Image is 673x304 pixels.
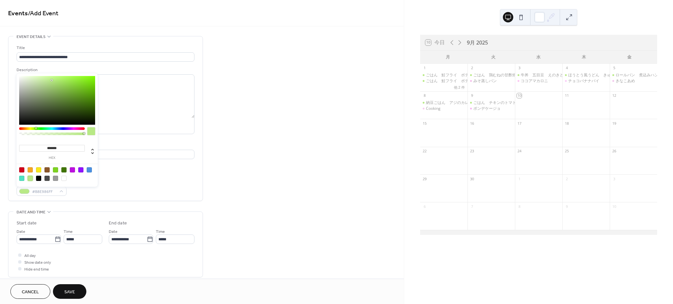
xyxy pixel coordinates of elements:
[469,176,474,181] div: 30
[467,39,488,46] div: 9月 2025
[517,121,522,126] div: 17
[19,176,24,181] div: #50E3C2
[422,176,427,181] div: 29
[44,167,50,172] div: #8B572A
[24,266,49,273] span: Hide end time
[70,167,75,172] div: #BD10E0
[469,204,474,209] div: 7
[467,72,515,78] div: ごはん 鶏むねの甘酢焼 かぼちゃとコーン和え 小松菜と豆腐の味噌汁 オレンジ
[451,84,467,90] button: 他 2 件
[515,72,562,78] div: 牛丼 五目豆 えのきとキャベツのみそ汁 梨
[473,106,501,111] div: ポンデケージョ
[426,78,539,84] div: ごはん 鮭フライ ポテトサラダ 青梗菜と卵のスープ りんご
[24,252,36,259] span: All day
[517,149,522,154] div: 24
[64,228,73,235] span: Time
[473,100,641,106] div: ごはん チキンのトマト煮込み 大根とツナのサラダ オクラと豆腐のスープ キウイフルーツ
[17,209,45,216] span: Date and time
[61,176,67,181] div: #FFFFFF
[36,176,41,181] div: #000000
[515,78,562,84] div: ココアマカロニ
[53,167,58,172] div: #7ED321
[612,204,617,209] div: 10
[606,51,652,64] div: 金
[562,72,610,78] div: ほうとう風うどん きゅうりとじゃこの酢の物 ツナ入り厚焼き卵 りんご
[420,100,467,106] div: 納豆ごはん アジのカレーマヨ焼き ちくわとクリームチーズの和え物 玉ねぎと小葱の味噌汁 梨
[87,167,92,172] div: #4A90E2
[8,7,28,20] a: Events
[422,121,427,126] div: 15
[473,72,621,78] div: ごはん 鶏むねの甘酢焼 かぼちゃとコーン和え 小松菜と豆腐の味噌汁 オレンジ
[36,167,41,172] div: #F8E71C
[420,106,467,111] div: Cooking
[564,149,569,154] div: 25
[61,167,67,172] div: #417505
[562,78,610,84] div: チョコバナナパイ
[564,204,569,209] div: 9
[564,66,569,70] div: 4
[28,176,33,181] div: #B8E986
[19,167,24,172] div: #D0021B
[521,78,548,84] div: ココアマカロニ
[568,78,599,84] div: チョコバナナパイ
[610,78,657,84] div: きなこあめ
[469,93,474,98] div: 9
[17,220,37,227] div: Start date
[612,176,617,181] div: 3
[17,67,193,73] div: Description
[473,78,497,84] div: みそ蒸しパン
[521,72,603,78] div: 牛丼 五目豆 えのきとキャベツのみそ汁 梨
[109,228,118,235] span: Date
[422,204,427,209] div: 6
[564,93,569,98] div: 11
[17,228,25,235] span: Date
[53,176,58,181] div: #9B9B9B
[17,33,45,40] span: Event details
[516,51,561,64] div: 水
[612,149,617,154] div: 26
[10,284,50,299] button: Cancel
[612,93,617,98] div: 12
[517,93,522,98] div: 10
[467,106,515,111] div: ポンデケージョ
[425,51,471,64] div: 月
[156,228,165,235] span: Time
[19,156,85,160] label: hex
[470,51,516,64] div: 火
[467,78,515,84] div: みそ蒸しパン
[420,78,467,84] div: ごはん 鮭フライ ポテトサラダ 青梗菜と卵のスープ りんご
[32,188,56,195] span: #B8E986FF
[422,149,427,154] div: 22
[44,176,50,181] div: #4A4A4A
[17,44,193,51] div: Title
[426,72,539,78] div: ごはん 鮭フライ ポテトサラダ 青梗菜と卵のスープ りんご
[24,259,51,266] span: Show date only
[78,167,83,172] div: #9013FE
[467,100,515,106] div: ごはん チキンのトマト煮込み 大根とツナのサラダ オクラと豆腐のスープ キウイフルーツ
[426,106,441,111] div: Cooking
[469,121,474,126] div: 16
[422,93,427,98] div: 8
[469,149,474,154] div: 23
[28,167,33,172] div: #F5A623
[28,7,58,20] span: / Add Event
[469,66,474,70] div: 2
[517,176,522,181] div: 1
[109,220,127,227] div: End date
[564,176,569,181] div: 2
[517,204,522,209] div: 8
[564,121,569,126] div: 18
[422,66,427,70] div: 1
[426,100,601,106] div: 納豆ごはん アジのカレーマヨ焼き ちくわとクリームチーズの和え物 玉ねぎと小葱の味噌汁 梨
[420,72,467,78] div: ごはん 鮭フライ ポテトサラダ 青梗菜と卵のスープ りんご
[64,289,75,296] span: Save
[561,51,607,64] div: 木
[616,78,635,84] div: きなこあめ
[53,284,86,299] button: Save
[517,66,522,70] div: 3
[612,66,617,70] div: 5
[612,121,617,126] div: 19
[17,142,193,149] div: Location
[610,72,657,78] div: ロールパン 煮込みハンバーグ ほうれん草と人参のバターソテー キャベツとベーコンの豆乳スープ キウイフルーツ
